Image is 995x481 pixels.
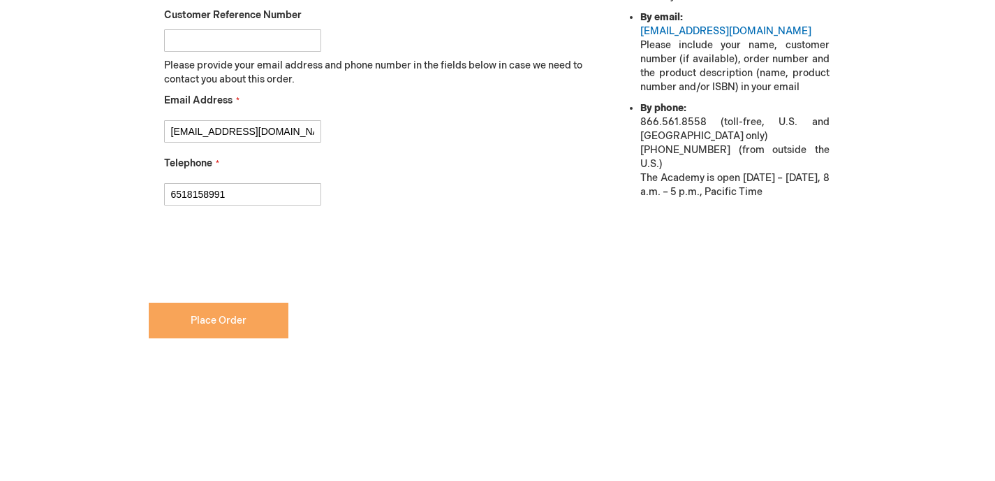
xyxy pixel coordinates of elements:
li: Please include your name, customer number (if available), order number and the product descriptio... [640,10,829,94]
strong: By phone: [640,102,686,114]
span: Place Order [191,315,246,326]
iframe: reCAPTCHA [149,228,361,282]
a: [EMAIL_ADDRESS][DOMAIN_NAME] [640,25,811,37]
li: 866.561.8558 (toll-free, U.S. and [GEOGRAPHIC_DATA] only) [PHONE_NUMBER] (from outside the U.S.) ... [640,101,829,199]
span: Telephone [164,157,212,169]
strong: By email: [640,11,683,23]
span: Email Address [164,94,233,106]
p: Please provide your email address and phone number in the fields below in case we need to contact... [164,59,594,87]
span: Customer Reference Number [164,9,302,21]
button: Place Order [149,303,288,338]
